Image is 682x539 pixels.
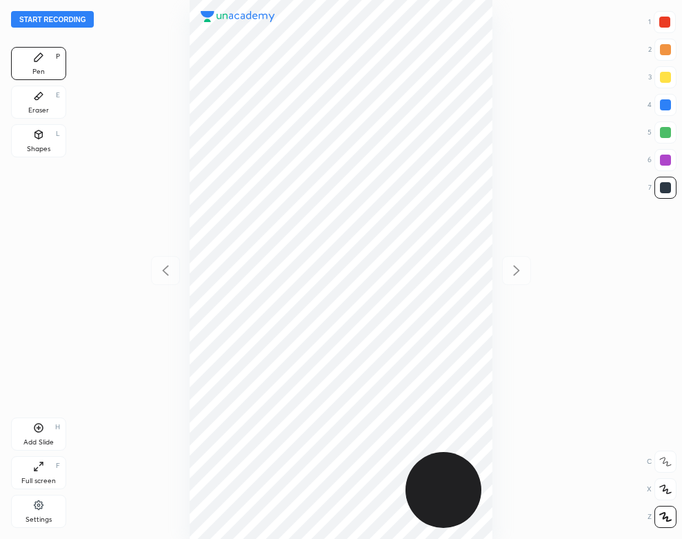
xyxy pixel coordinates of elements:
div: X [647,478,676,500]
div: Z [648,506,676,528]
img: logo.38c385cc.svg [201,11,275,22]
div: F [56,462,60,469]
div: 4 [648,94,676,116]
div: Add Slide [23,439,54,446]
div: 7 [648,177,676,199]
div: 2 [648,39,676,61]
div: Settings [26,516,52,523]
div: P [56,53,60,60]
div: 1 [648,11,676,33]
div: 6 [648,149,676,171]
div: Shapes [27,146,50,153]
div: Full screen [21,478,56,484]
div: 5 [648,121,676,144]
div: 3 [648,66,676,88]
div: H [55,424,60,431]
div: C [647,451,676,473]
div: Pen [32,68,45,75]
div: L [56,130,60,137]
div: E [56,92,60,99]
button: Start recording [11,11,94,28]
div: Eraser [28,107,49,114]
